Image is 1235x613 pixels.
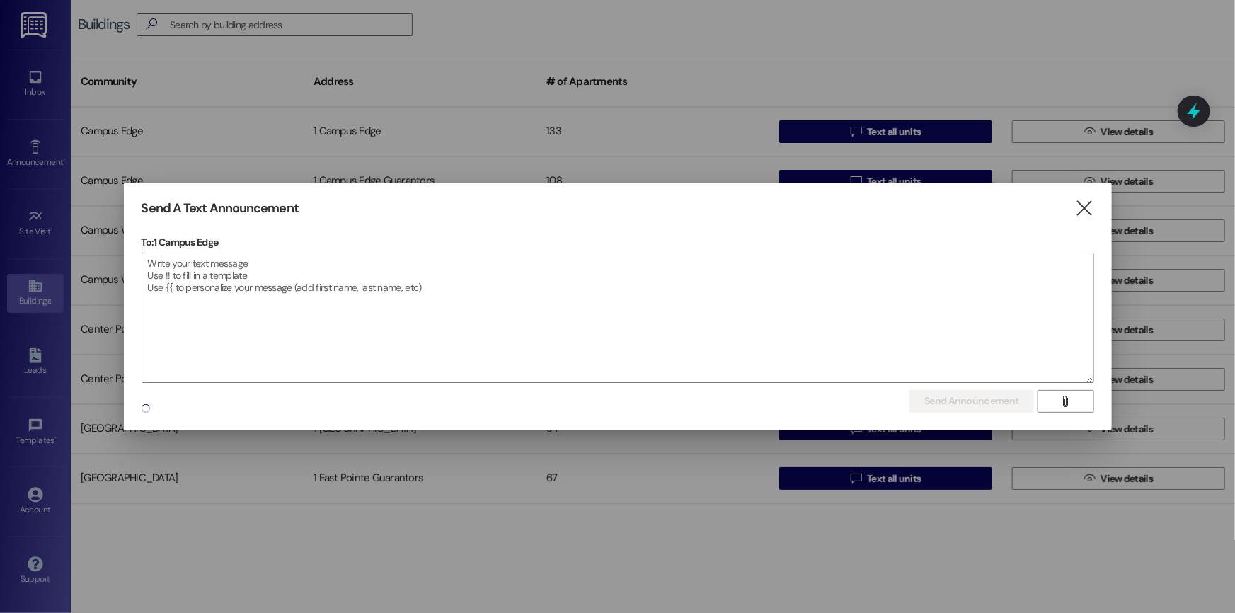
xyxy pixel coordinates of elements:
[142,200,299,217] h3: Send A Text Announcement
[924,394,1018,408] span: Send Announcement
[909,390,1033,413] button: Send Announcement
[1060,396,1071,407] i: 
[1075,201,1094,216] i: 
[142,235,1094,249] p: To: 1 Campus Edge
